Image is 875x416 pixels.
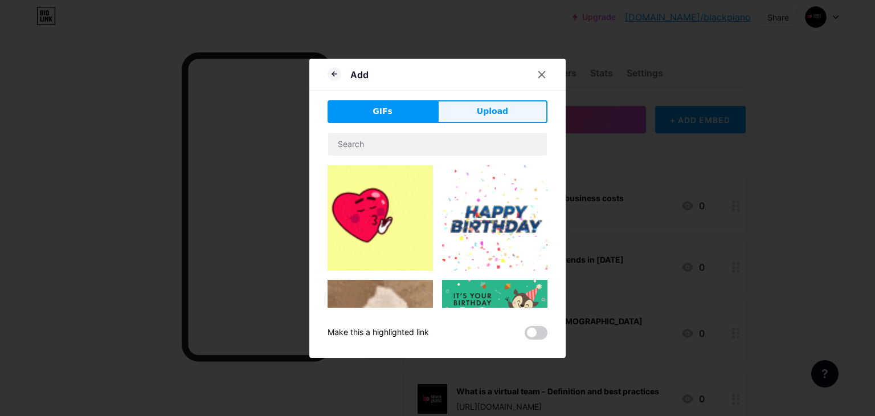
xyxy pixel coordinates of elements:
div: Add [350,68,369,81]
button: Upload [437,100,547,123]
img: Gihpy [442,165,547,271]
span: GIFs [373,105,392,117]
button: GIFs [328,100,437,123]
div: Make this a highlighted link [328,326,429,340]
img: Gihpy [442,280,547,351]
span: Upload [477,105,508,117]
input: Search [328,133,547,156]
img: Gihpy [328,165,433,271]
